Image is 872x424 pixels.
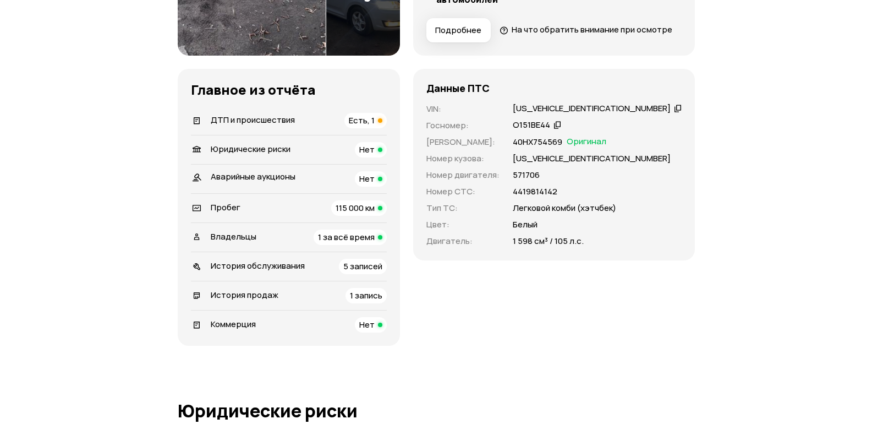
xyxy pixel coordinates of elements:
span: Нет [359,319,375,330]
p: 4419814142 [513,186,557,198]
p: 571706 [513,169,540,181]
p: VIN : [426,103,500,115]
button: Подробнее [426,18,491,42]
h3: Главное из отчёта [191,82,387,97]
p: Номер двигателя : [426,169,500,181]
h4: Данные ПТС [426,82,490,94]
span: Владельцы [211,231,256,242]
p: Номер СТС : [426,186,500,198]
span: Оригинал [567,136,606,148]
span: Аварийные аукционы [211,171,295,182]
h1: Юридические риски [178,401,695,421]
p: [PERSON_NAME] : [426,136,500,148]
a: На что обратить внимание при осмотре [500,24,672,35]
p: [US_VEHICLE_IDENTIFICATION_NUMBER] [513,153,671,165]
span: 5 записей [343,260,382,272]
span: 1 запись [350,290,382,301]
span: ДТП и происшествия [211,114,295,126]
span: Есть, 1 [349,115,375,126]
p: Белый [513,219,538,231]
span: Подробнее [435,25,481,36]
span: Коммерция [211,318,256,330]
p: Госномер : [426,119,500,132]
span: Нет [359,173,375,184]
p: Номер кузова : [426,153,500,165]
span: Нет [359,144,375,155]
div: [US_VEHICLE_IDENTIFICATION_NUMBER] [513,103,671,115]
span: История обслуживания [211,260,305,271]
p: Легковой комби (хэтчбек) [513,202,616,214]
p: Цвет : [426,219,500,231]
p: Тип ТС : [426,202,500,214]
span: Юридические риски [211,143,290,155]
span: 115 000 км [336,202,375,214]
p: 40НХ754569 [513,136,562,148]
span: История продаж [211,289,278,301]
span: 1 за всё время [318,231,375,243]
div: О151ВЕ44 [513,119,550,131]
p: 1 598 см³ / 105 л.с. [513,235,584,247]
p: Двигатель : [426,235,500,247]
span: На что обратить внимание при осмотре [512,24,672,35]
span: Пробег [211,202,240,213]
